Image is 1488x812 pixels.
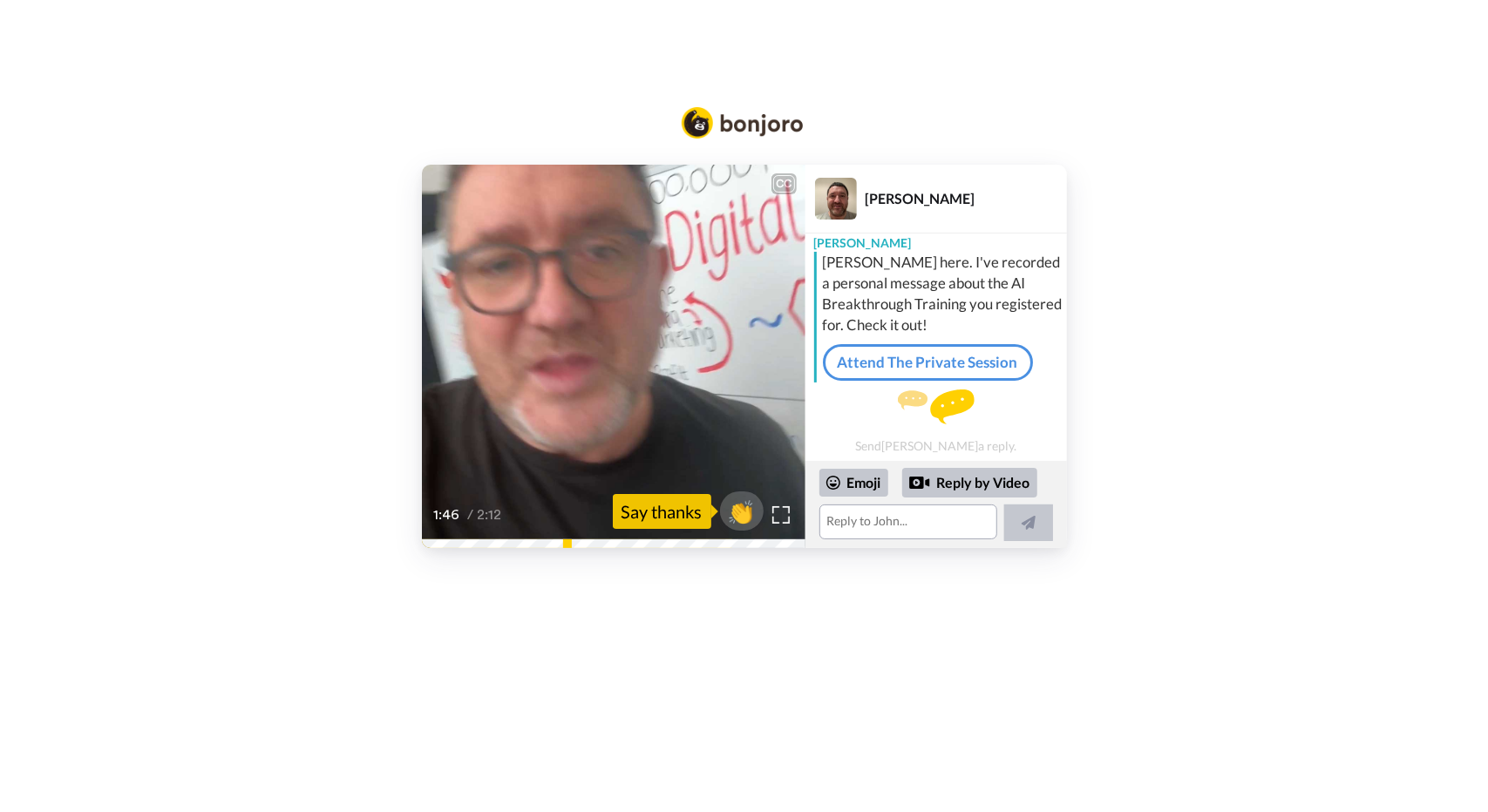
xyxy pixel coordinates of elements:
[682,107,804,139] img: Bonjoro Logo
[773,175,795,193] div: CC
[720,497,764,525] span: 👏
[902,468,1037,497] div: Reply by Video
[468,504,474,525] span: /
[898,389,975,424] img: message.svg
[805,226,1067,252] div: [PERSON_NAME]
[772,506,790,524] img: Full screen
[815,178,857,220] img: Profile Image
[819,469,888,497] div: Emoji
[866,190,1066,206] div: [PERSON_NAME]
[823,252,1063,335] div: [PERSON_NAME] here. I've recorded a personal message about the AI Breakthrough Training you regis...
[434,504,465,525] span: 1:46
[478,504,508,525] span: 2:12
[613,494,711,529] div: Say thanks
[805,389,1067,453] div: Send [PERSON_NAME] a reply.
[720,491,764,531] button: 👏
[823,344,1033,381] a: Attend The Private Session
[909,472,930,493] div: Reply by Video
